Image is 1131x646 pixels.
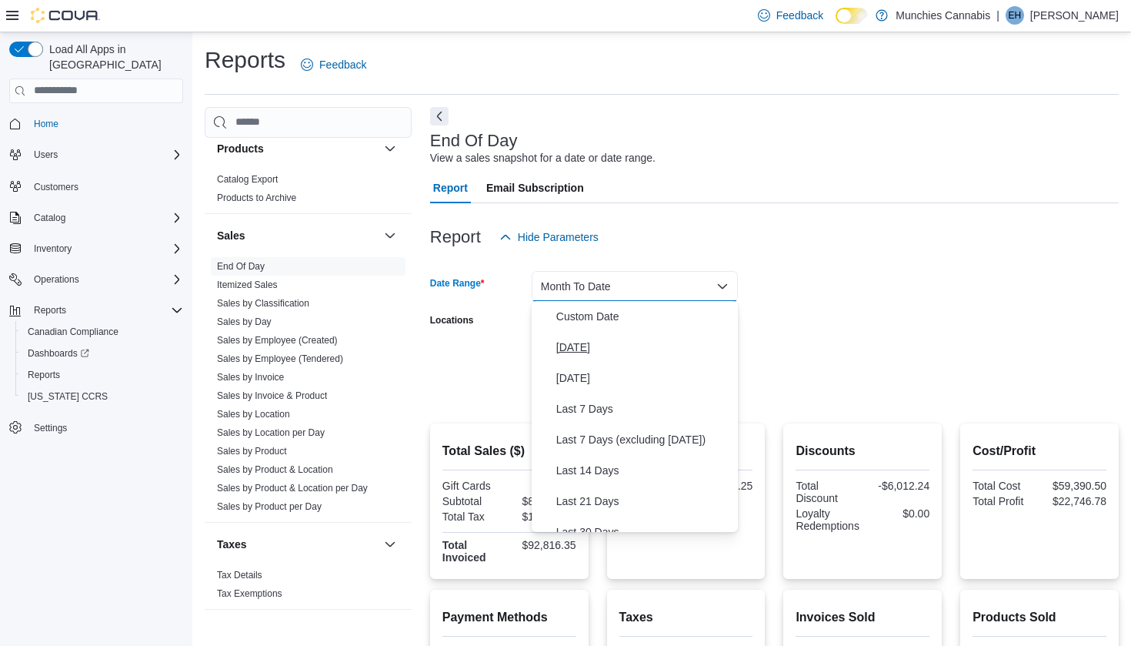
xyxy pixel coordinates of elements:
label: Locations [430,314,474,326]
div: Select listbox [532,301,738,532]
a: Dashboards [15,343,189,364]
span: Feedback [319,57,366,72]
a: Sales by Product per Day [217,501,322,512]
span: Customers [34,181,78,193]
span: Email Subscription [486,172,584,203]
a: Sales by Classification [217,298,309,309]
button: Hide Parameters [493,222,605,253]
h2: Cost/Profit [973,442,1106,460]
div: $0.00 [866,507,929,520]
a: Tax Exemptions [217,588,282,599]
div: $22,746.78 [1043,495,1106,507]
span: Users [34,149,58,161]
span: EH [1009,6,1022,25]
h2: Invoices Sold [796,608,929,627]
a: Sales by Product & Location per Day [217,483,368,494]
span: Dashboards [22,344,183,363]
span: Catalog [34,212,65,224]
div: Sales [205,257,412,522]
span: Canadian Compliance [28,326,118,338]
span: Catalog [28,209,183,227]
span: Last 14 Days [556,461,732,480]
img: Cova [31,8,100,23]
button: Products [381,139,399,158]
span: Hide Parameters [518,229,599,245]
div: Total Tax [442,510,506,523]
div: Loyalty Redemptions [796,507,859,532]
a: Customers [28,178,85,196]
a: Catalog Export [217,174,278,185]
span: Reports [28,301,183,320]
div: $0.00 [512,480,576,492]
button: Settings [3,417,189,439]
a: Tax Details [217,570,262,581]
span: Reports [34,304,66,316]
div: $92,816.35 [512,539,576,551]
a: Settings [28,419,73,437]
h3: End Of Day [430,132,518,150]
h1: Reports [205,45,285,75]
button: Sales [217,228,378,243]
a: Sales by Employee (Created) [217,335,338,346]
span: Report [433,172,468,203]
a: Dashboards [22,344,95,363]
span: Settings [28,418,183,437]
a: Feedback [295,49,372,80]
span: Last 30 Days [556,523,732,541]
button: Customers [3,175,189,197]
button: Sales [381,226,399,245]
div: Products [205,170,412,213]
h2: Total Sales ($) [442,442,576,460]
a: Sales by Day [217,316,272,327]
span: Feedback [776,8,823,23]
h3: Taxes [217,537,247,552]
span: Operations [34,273,79,286]
button: Catalog [3,207,189,229]
span: Load All Apps in [GEOGRAPHIC_DATA] [43,42,183,72]
button: Reports [3,300,189,321]
a: Sales by Employee (Tendered) [217,353,343,364]
div: Total Profit [973,495,1036,507]
h3: Sales [217,228,245,243]
a: Sales by Location per Day [217,427,325,438]
h3: Report [430,228,481,246]
div: $10,679.07 [512,510,576,523]
button: Catalog [28,209,72,227]
button: Inventory [28,239,78,258]
span: Inventory [28,239,183,258]
input: Dark Mode [836,8,868,24]
span: Washington CCRS [22,387,183,406]
span: Home [28,114,183,133]
span: Last 21 Days [556,492,732,510]
a: [US_STATE] CCRS [22,387,114,406]
h2: Discounts [796,442,929,460]
button: Products [217,141,378,156]
div: -$6,012.24 [866,480,929,492]
button: Reports [15,364,189,386]
a: Sales by Product & Location [217,464,333,475]
a: Sales by Invoice [217,372,284,383]
span: Inventory [34,243,72,255]
strong: Total Invoiced [442,539,486,564]
button: Users [28,146,64,164]
h2: Products Sold [973,608,1106,627]
div: $82,137.28 [512,495,576,507]
span: Operations [28,270,183,289]
button: Taxes [217,537,378,552]
button: Month To Date [532,271,738,302]
span: Reports [22,366,183,384]
h2: Payment Methods [442,608,576,627]
button: Operations [28,270,85,289]
div: Total Cost [973,480,1036,492]
a: Reports [22,366,66,384]
div: $59,390.50 [1043,480,1106,492]
a: End Of Day [217,261,265,272]
h3: Products [217,141,264,156]
a: Home [28,115,65,133]
a: Sales by Location [217,409,290,420]
span: Custom Date [556,307,732,326]
span: Reports [28,369,60,381]
span: [DATE] [556,338,732,356]
span: Users [28,146,183,164]
button: [US_STATE] CCRS [15,386,189,407]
